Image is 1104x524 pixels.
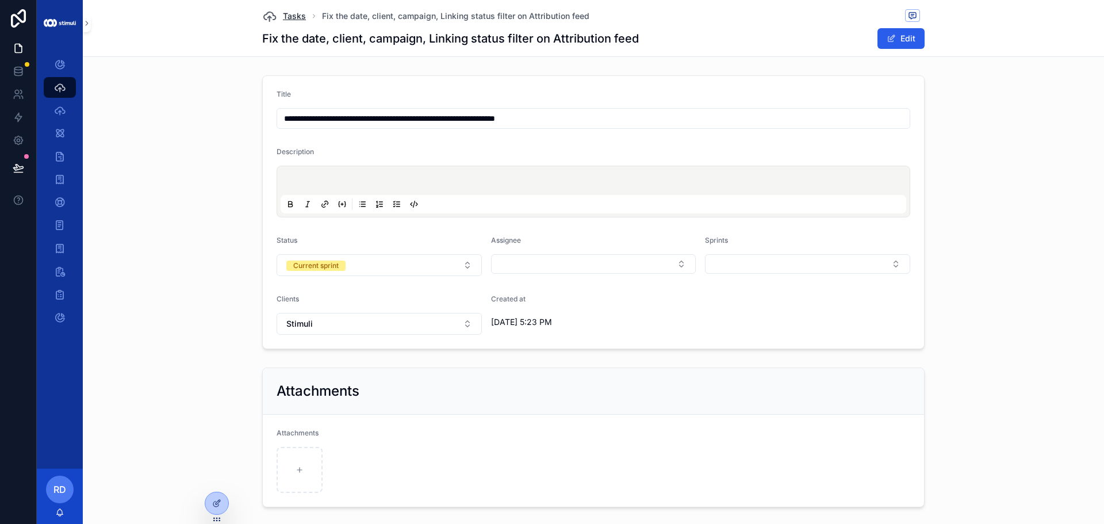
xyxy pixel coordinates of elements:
span: Tasks [283,10,306,22]
button: Edit [877,28,925,49]
span: RD [53,483,66,496]
span: Status [277,236,297,244]
span: Attachments [277,429,319,437]
a: Tasks [262,9,306,23]
span: Created at [491,294,526,303]
span: Description [277,147,314,156]
span: Stimuli [286,318,313,330]
span: Title [277,90,291,98]
span: Clients [277,294,299,303]
h1: Fix the date, client, campaign, Linking status filter on Attribution feed [262,30,639,47]
div: scrollable content [37,46,83,343]
button: Select Button [491,254,696,274]
span: Assignee [491,236,521,244]
button: Select Button [705,254,910,274]
div: Current sprint [293,261,339,271]
span: [DATE] 5:23 PM [491,316,643,328]
a: Fix the date, client, campaign, Linking status filter on Attribution feed [322,10,589,22]
h2: Attachments [277,382,359,400]
img: App logo [44,19,76,26]
button: Select Button [277,313,482,335]
button: Select Button [277,254,482,276]
span: Sprints [705,236,728,244]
